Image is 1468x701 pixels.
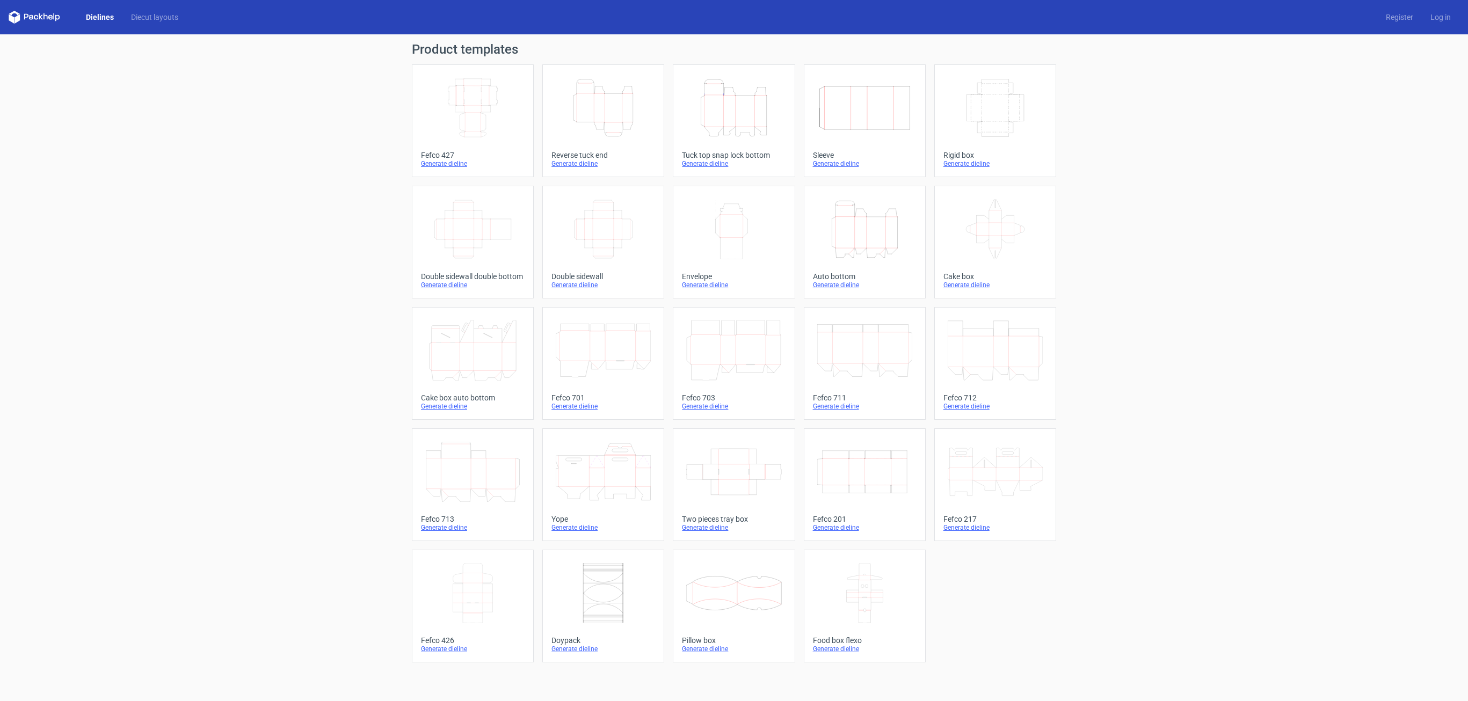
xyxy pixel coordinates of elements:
[804,186,926,298] a: Auto bottomGenerate dieline
[1377,12,1422,23] a: Register
[551,402,655,411] div: Generate dieline
[551,281,655,289] div: Generate dieline
[682,402,786,411] div: Generate dieline
[682,523,786,532] div: Generate dieline
[934,64,1056,177] a: Rigid boxGenerate dieline
[551,151,655,159] div: Reverse tuck end
[412,43,1056,56] h1: Product templates
[673,550,795,662] a: Pillow boxGenerate dieline
[943,151,1047,159] div: Rigid box
[673,307,795,420] a: Fefco 703Generate dieline
[804,550,926,662] a: Food box flexoGenerate dieline
[551,636,655,645] div: Doypack
[421,393,525,402] div: Cake box auto bottom
[542,307,664,420] a: Fefco 701Generate dieline
[682,281,786,289] div: Generate dieline
[421,151,525,159] div: Fefco 427
[542,428,664,541] a: YopeGenerate dieline
[934,186,1056,298] a: Cake boxGenerate dieline
[943,402,1047,411] div: Generate dieline
[813,281,917,289] div: Generate dieline
[673,186,795,298] a: EnvelopeGenerate dieline
[813,272,917,281] div: Auto bottom
[943,523,1047,532] div: Generate dieline
[412,428,534,541] a: Fefco 713Generate dieline
[813,402,917,411] div: Generate dieline
[412,186,534,298] a: Double sidewall double bottomGenerate dieline
[943,159,1047,168] div: Generate dieline
[542,64,664,177] a: Reverse tuck endGenerate dieline
[682,159,786,168] div: Generate dieline
[551,515,655,523] div: Yope
[551,645,655,653] div: Generate dieline
[421,636,525,645] div: Fefco 426
[673,64,795,177] a: Tuck top snap lock bottomGenerate dieline
[804,64,926,177] a: SleeveGenerate dieline
[673,428,795,541] a: Two pieces tray boxGenerate dieline
[412,550,534,662] a: Fefco 426Generate dieline
[682,636,786,645] div: Pillow box
[682,515,786,523] div: Two pieces tray box
[943,393,1047,402] div: Fefco 712
[934,428,1056,541] a: Fefco 217Generate dieline
[934,307,1056,420] a: Fefco 712Generate dieline
[813,515,917,523] div: Fefco 201
[813,151,917,159] div: Sleeve
[551,523,655,532] div: Generate dieline
[421,272,525,281] div: Double sidewall double bottom
[682,393,786,402] div: Fefco 703
[421,645,525,653] div: Generate dieline
[813,636,917,645] div: Food box flexo
[943,515,1047,523] div: Fefco 217
[551,159,655,168] div: Generate dieline
[943,272,1047,281] div: Cake box
[804,428,926,541] a: Fefco 201Generate dieline
[421,159,525,168] div: Generate dieline
[682,645,786,653] div: Generate dieline
[813,393,917,402] div: Fefco 711
[412,307,534,420] a: Cake box auto bottomGenerate dieline
[551,272,655,281] div: Double sidewall
[943,281,1047,289] div: Generate dieline
[421,281,525,289] div: Generate dieline
[682,272,786,281] div: Envelope
[682,151,786,159] div: Tuck top snap lock bottom
[813,159,917,168] div: Generate dieline
[122,12,187,23] a: Diecut layouts
[813,523,917,532] div: Generate dieline
[421,523,525,532] div: Generate dieline
[421,402,525,411] div: Generate dieline
[542,550,664,662] a: DoypackGenerate dieline
[813,645,917,653] div: Generate dieline
[77,12,122,23] a: Dielines
[551,393,655,402] div: Fefco 701
[412,64,534,177] a: Fefco 427Generate dieline
[421,515,525,523] div: Fefco 713
[1422,12,1459,23] a: Log in
[542,186,664,298] a: Double sidewallGenerate dieline
[804,307,926,420] a: Fefco 711Generate dieline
